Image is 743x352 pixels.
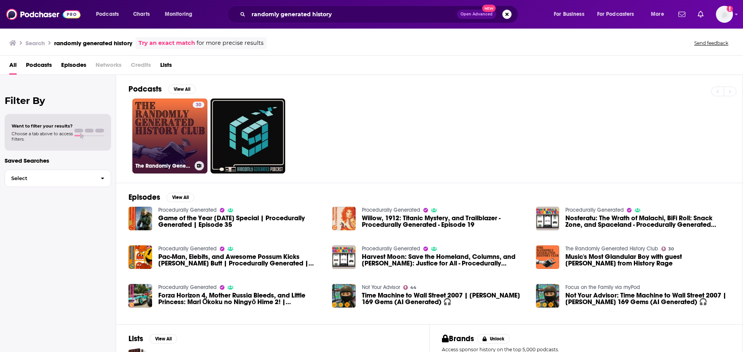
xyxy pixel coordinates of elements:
a: Show notifications dropdown [675,8,688,21]
a: Lists [160,59,172,75]
img: Forza Horizon 4, Mother Russia Bleeds, and Little Princess: Marl Ōkoku no Ningyō Hime 2! | Proced... [128,284,152,308]
span: Charts [133,9,150,20]
a: Pac-Man, Elebits, and Awesome Possum Kicks Dr. Machino's Butt | Procedurally Generated | Episode 25 [158,253,323,267]
span: Choose a tab above to access filters. [12,131,73,142]
span: Music's Most Glandular Boy with guest [PERSON_NAME] from History Rage [565,253,730,267]
a: Procedurally Generated [158,245,217,252]
a: Focus on the Family via myPod [565,284,640,291]
svg: Add a profile image [727,6,733,12]
a: PodcastsView All [128,84,196,94]
button: open menu [159,8,202,20]
a: Procedurally Generated [362,245,420,252]
button: View All [166,193,194,202]
span: Game of the Year [DATE] Special | Procedurally Generated | Episode 35 [158,215,323,228]
img: Podchaser - Follow, Share and Rate Podcasts [6,7,80,22]
h2: Episodes [128,192,160,202]
a: Game of the Year 2021 Special | Procedurally Generated | Episode 35 [158,215,323,228]
span: Networks [96,59,122,75]
img: Time Machine to Wall Street 2007 | Bill Cara 169 Gems (AI Generated) 🎧 [332,284,356,308]
button: Unlock [477,334,510,343]
a: Try an exact match [139,39,195,48]
h2: Lists [128,334,143,343]
button: Open AdvancedNew [457,10,496,19]
span: for more precise results [197,39,264,48]
img: Harvest Moon: Save the Homeland, Columns, and Phoenix Wright: Justice for All - Procedurally Gene... [332,245,356,269]
span: Logged in as ei1745 [716,6,733,23]
span: New [482,5,496,12]
span: More [651,9,664,20]
button: View All [149,334,177,343]
h2: Brands [442,334,474,343]
a: 30 [193,102,204,108]
span: Time Machine to Wall Street 2007 | [PERSON_NAME] 169 Gems (AI Generated) 🎧 [362,292,527,305]
span: Podcasts [96,9,119,20]
h2: Filter By [5,95,111,106]
h3: Search [26,39,45,47]
p: Saved Searches [5,157,111,164]
span: Monitoring [165,9,192,20]
a: Episodes [61,59,86,75]
a: Show notifications dropdown [695,8,707,21]
a: Willow, 1912: Titanic Mystery, and Trailblazer - Procedurally Generated - Episode 19 [362,215,527,228]
input: Search podcasts, credits, & more... [248,8,457,20]
button: open menu [548,8,594,20]
button: open menu [645,8,674,20]
a: Forza Horizon 4, Mother Russia Bleeds, and Little Princess: Marl Ōkoku no Ningyō Hime 2! | Proced... [158,292,323,305]
a: Music's Most Glandular Boy with guest Paul Bavill from History Rage [536,245,560,269]
button: open menu [592,8,645,20]
span: For Business [554,9,584,20]
a: Charts [128,8,154,20]
img: Willow, 1912: Titanic Mystery, and Trailblazer - Procedurally Generated - Episode 19 [332,207,356,230]
span: Want to filter your results? [12,123,73,129]
a: 44 [403,285,416,290]
a: 30 [661,247,674,251]
span: Pac-Man, Elebits, and Awesome Possum Kicks [PERSON_NAME] Butt | Procedurally Generated | Episode 25 [158,253,323,267]
img: Pac-Man, Elebits, and Awesome Possum Kicks Dr. Machino's Butt | Procedurally Generated | Episode 25 [128,245,152,269]
span: For Podcasters [597,9,634,20]
a: Time Machine to Wall Street 2007 | Bill Cara 169 Gems (AI Generated) 🎧 [362,292,527,305]
a: Not Your Advisor: Time Machine to Wall Street 2007 | Bill Cara 169 Gems (AI Generated) 🎧 [565,292,730,305]
a: Procedurally Generated [158,284,217,291]
button: Send feedback [692,40,731,46]
a: EpisodesView All [128,192,194,202]
a: All [9,59,17,75]
span: Select [5,176,94,181]
a: Harvest Moon: Save the Homeland, Columns, and Phoenix Wright: Justice for All - Procedurally Gene... [362,253,527,267]
a: Music's Most Glandular Boy with guest Paul Bavill from History Rage [565,253,730,267]
img: User Profile [716,6,733,23]
a: Nosferatu: The Wrath of Malachi, BiFi Roll: Snack Zone, and Spaceland - Procedurally Generated Ep... [565,215,730,228]
span: Open Advanced [461,12,493,16]
img: Not Your Advisor: Time Machine to Wall Street 2007 | Bill Cara 169 Gems (AI Generated) 🎧 [536,284,560,308]
a: The Randomly Generated History Club [565,245,658,252]
span: Harvest Moon: Save the Homeland, Columns, and [PERSON_NAME]: Justice for All - Procedurally Gener... [362,253,527,267]
a: Procedurally Generated [565,207,624,213]
h2: Podcasts [128,84,162,94]
a: Procedurally Generated [158,207,217,213]
span: 44 [410,286,416,289]
button: Show profile menu [716,6,733,23]
a: Not Your Advisor [362,284,400,291]
button: open menu [91,8,129,20]
a: 30The Randomly Generated History Club [132,99,207,173]
img: Nosferatu: The Wrath of Malachi, BiFi Roll: Snack Zone, and Spaceland - Procedurally Generated Ep... [536,207,560,230]
img: Game of the Year 2021 Special | Procedurally Generated | Episode 35 [128,207,152,230]
a: ListsView All [128,334,177,343]
span: 30 [196,101,201,109]
h3: The Randomly Generated History Club [135,163,192,169]
span: 30 [668,247,674,251]
div: Search podcasts, credits, & more... [235,5,526,23]
a: Podcasts [26,59,52,75]
span: Not Your Advisor: Time Machine to Wall Street 2007 | [PERSON_NAME] 169 Gems (AI Generated) 🎧 [565,292,730,305]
